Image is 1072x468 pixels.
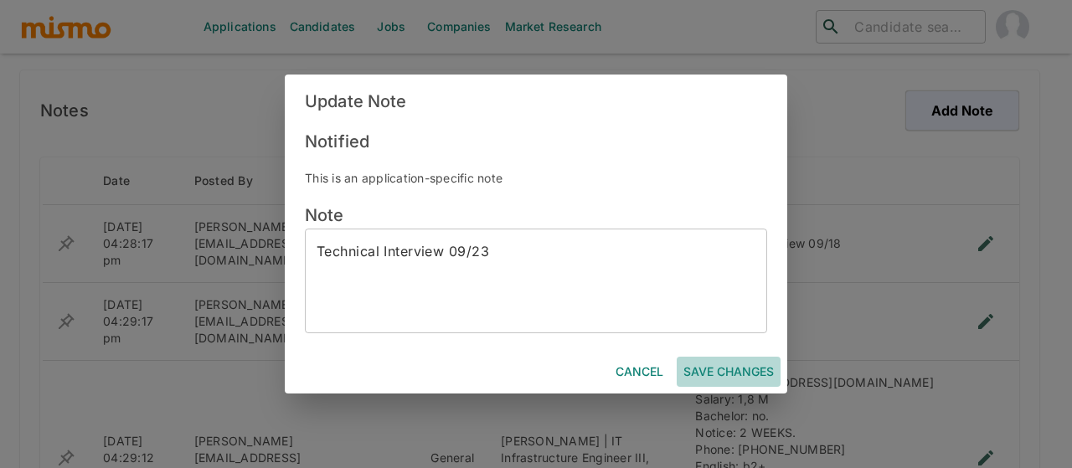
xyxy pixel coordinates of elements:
[317,242,755,319] textarea: Technical Interview 09/23
[305,128,767,155] h6: Notified
[285,75,787,128] h2: Update Note
[305,171,502,185] span: This is an application-specific note
[305,205,344,225] span: Note
[677,357,781,388] button: Save Changes
[609,357,670,388] button: Cancel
